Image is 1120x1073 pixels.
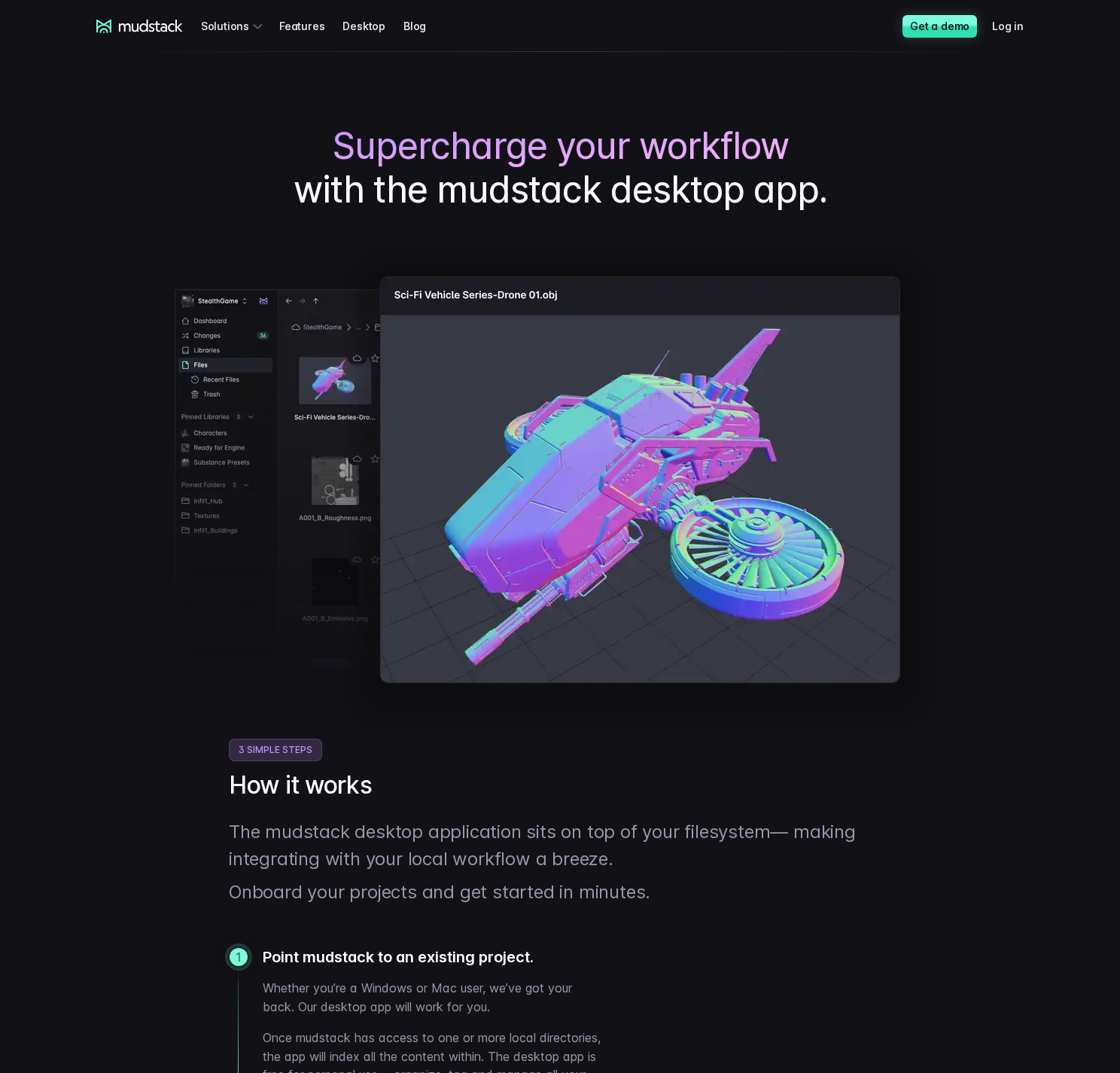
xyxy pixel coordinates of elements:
p: Onboard your projects and get started in minutes. [229,879,891,906]
div: 1 [230,948,248,966]
span: Work with outsourced artists? [17,273,175,285]
span: Supercharge your workflow [332,124,789,168]
a: Get a demo [902,15,977,38]
div: Solutions [201,12,267,40]
img: Screenshot of mudstack desktop app [175,241,945,739]
a: Desktop [342,12,403,40]
h1: with the mudstack desktop app. [96,124,1024,211]
a: mudstack logo [96,20,183,33]
h3: Point mudstack to an existing project. [263,948,891,967]
h2: How it works [229,770,891,800]
input: Work with outsourced artists? [4,273,14,283]
span: Job title [251,62,293,75]
span: Art team size [251,124,321,137]
p: Whether you’re a Windows or Mac user, we’ve got your back. Our desktop app will work for you. [263,979,601,1017]
a: Features [279,12,342,40]
span: Last name [251,1,308,14]
a: Log in [992,12,1042,40]
p: The mudstack desktop application sits on top of your filesystem— making integrating with your loc... [229,818,891,873]
a: Blog [403,12,444,40]
span: 3 Simple Steps [229,739,322,761]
